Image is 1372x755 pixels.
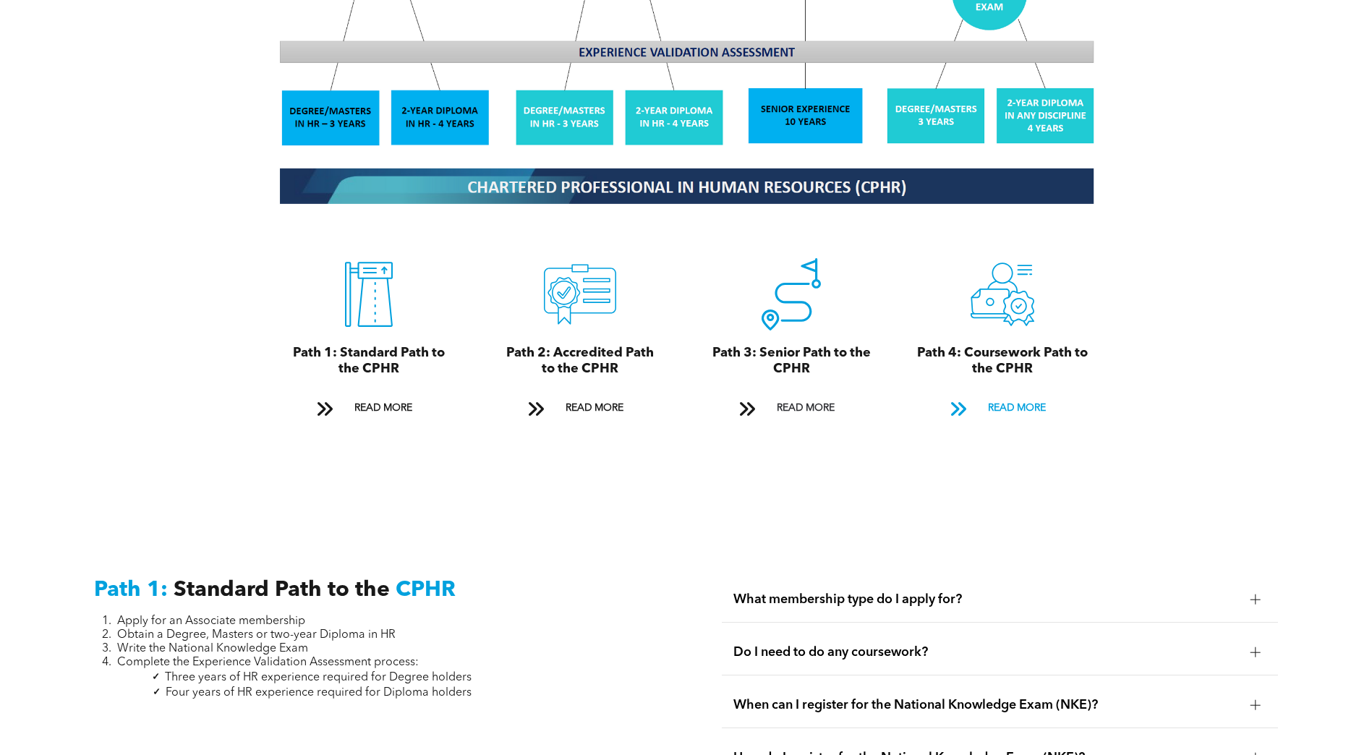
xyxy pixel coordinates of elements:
[733,592,1239,607] span: What membership type do I apply for?
[772,395,840,422] span: READ MORE
[940,395,1065,422] a: READ MORE
[712,346,871,375] span: Path 3: Senior Path to the CPHR
[165,672,472,683] span: Three years of HR experience required for Degree holders
[561,395,629,422] span: READ MORE
[518,395,642,422] a: READ MORE
[349,395,417,422] span: READ MORE
[94,579,168,601] span: Path 1:
[117,615,305,627] span: Apply for an Associate membership
[174,579,390,601] span: Standard Path to the
[166,687,472,699] span: Four years of HR experience required for Diploma holders
[396,579,456,601] span: CPHR
[733,644,1239,660] span: Do I need to do any coursework?
[917,346,1088,375] span: Path 4: Coursework Path to the CPHR
[117,629,396,641] span: Obtain a Degree, Masters or two-year Diploma in HR
[293,346,445,375] span: Path 1: Standard Path to the CPHR
[117,643,308,654] span: Write the National Knowledge Exam
[983,395,1051,422] span: READ MORE
[729,395,853,422] a: READ MORE
[117,657,419,668] span: Complete the Experience Validation Assessment process:
[506,346,654,375] span: Path 2: Accredited Path to the CPHR
[733,697,1239,713] span: When can I register for the National Knowledge Exam (NKE)?
[307,395,431,422] a: READ MORE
